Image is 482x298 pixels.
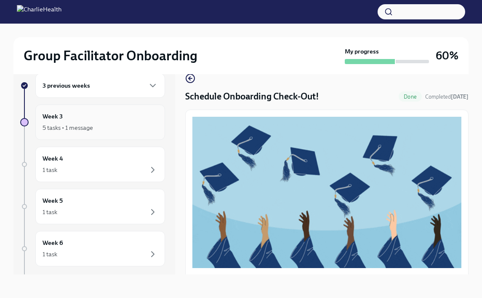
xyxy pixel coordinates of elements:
h6: 3 previous weeks [43,81,90,90]
div: 1 task [43,208,57,216]
a: Week 35 tasks • 1 message [20,105,165,140]
span: Experience ends [35,274,100,281]
a: Week 61 task [20,231,165,266]
strong: [DATE] [80,274,100,281]
strong: [DATE] [451,94,469,100]
h6: Week 5 [43,196,63,205]
span: Done [399,94,422,100]
a: Week 51 task [20,189,165,224]
div: 5 tasks • 1 message [43,123,93,132]
h6: Week 3 [43,112,63,121]
h3: 60% [436,48,458,63]
h4: Schedule Onboarding Check-Out! [185,90,319,103]
a: Week 41 task [20,147,165,182]
span: October 6th, 2025 13:26 [425,93,469,101]
strong: My progress [345,47,379,56]
h2: Group Facilitator Onboarding [24,47,197,64]
button: Zoom image [192,117,461,268]
h6: Week 6 [43,238,63,247]
div: 3 previous weeks [35,73,165,98]
h6: Week 4 [43,154,63,163]
img: CharlieHealth [17,5,61,19]
div: 1 task [43,166,57,174]
div: 1 task [43,250,57,258]
span: Completed [425,94,469,100]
